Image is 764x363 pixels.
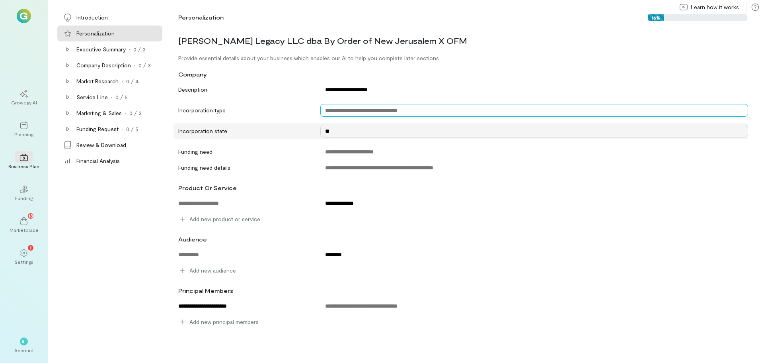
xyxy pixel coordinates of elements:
[126,125,138,133] div: 0 / 5
[76,157,120,165] div: Financial Analysis
[122,125,123,133] div: ·
[76,29,115,37] div: Personalization
[178,14,224,22] div: Personalization
[8,163,39,169] div: Business Plan
[76,125,119,133] div: Funding Request
[10,211,38,239] a: Marketplace
[76,61,131,69] div: Company Description
[133,45,146,53] div: 0 / 3
[10,115,38,144] a: Planning
[76,93,108,101] div: Service Line
[178,236,207,243] span: audience
[173,145,317,156] div: Funding need
[14,131,33,137] div: Planning
[76,109,122,117] div: Marketing & Sales
[76,141,126,149] div: Review & Download
[129,109,142,117] div: 0 / 3
[173,161,317,172] div: Funding need details
[178,71,207,78] span: company
[10,243,38,271] a: Settings
[189,318,259,326] span: Add new principal members
[122,77,123,85] div: ·
[10,83,38,112] a: Growegy AI
[111,93,112,101] div: ·
[30,244,31,251] span: 1
[173,125,317,135] div: Incorporation state
[129,45,130,53] div: ·
[173,54,748,62] div: Provide essential details about your business which enables our AI to help you complete later sec...
[173,83,317,94] div: Description
[15,259,33,265] div: Settings
[76,77,119,85] div: Market Research
[10,227,39,233] div: Marketplace
[189,267,236,275] span: Add new audience
[10,147,38,176] a: Business Plan
[173,104,317,114] div: Incorporation type
[691,3,739,11] span: Learn how it works
[29,212,33,219] span: 13
[125,109,126,117] div: ·
[126,77,138,85] div: 0 / 4
[138,61,151,69] div: 0 / 3
[173,32,748,49] div: [PERSON_NAME] Legacy LLC dba By Order of New Jerusalem X OFM
[189,215,260,223] span: Add new product or service
[15,195,33,201] div: Funding
[134,61,135,69] div: ·
[178,184,237,191] span: product or service
[178,287,233,294] span: Principal members
[76,14,108,22] div: Introduction
[11,99,37,106] div: Growegy AI
[115,93,128,101] div: 0 / 5
[10,179,38,208] a: Funding
[14,347,34,353] div: Account
[76,45,126,53] div: Executive Summary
